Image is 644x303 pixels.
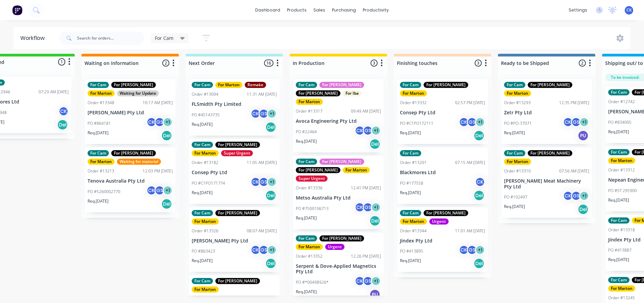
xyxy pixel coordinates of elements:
[400,170,485,176] p: Blackmores Ltd
[504,82,525,88] div: For Cam
[192,258,213,264] p: Req. [DATE]
[400,258,421,264] p: Req. [DATE]
[192,170,277,176] p: Consep Pty Ltd
[455,100,485,106] div: 02:57 PM [DATE]
[154,117,165,127] div: GS
[296,118,381,124] p: Avoca Engineering Pty Ltd
[192,112,220,118] p: PO #45143735
[192,142,213,148] div: For Cam
[608,295,635,301] div: Order #13245
[146,117,157,127] div: CK
[371,125,381,136] div: + 1
[608,247,631,253] p: PO #413887
[400,228,427,234] div: Order #13344
[371,202,381,212] div: + 1
[192,238,277,244] p: [PERSON_NAME] Pty Ltd
[111,82,156,88] div: For [PERSON_NAME]
[192,286,219,293] div: For Marton
[39,89,69,95] div: 07:29 AM [DATE]
[192,228,218,234] div: Order #13326
[88,120,111,126] p: PO #864181
[504,178,589,190] p: [PERSON_NAME] Meat Machinery Pty Ltd
[163,117,173,127] div: + 1
[363,276,373,286] div: GS
[88,90,115,96] div: For Marton
[578,204,589,215] div: Del
[88,198,109,204] p: Req. [DATE]
[608,227,635,233] div: Order #13318
[265,190,276,201] div: Del
[161,130,172,141] div: Del
[400,90,427,96] div: For Marton
[351,253,381,259] div: 12:26 PM [DATE]
[296,159,317,165] div: For Cam
[247,228,277,234] div: 08:07 AM [DATE]
[77,31,144,45] input: Search for orders...
[221,150,253,156] div: Super Urgent
[369,215,380,226] div: Del
[192,150,219,156] div: For Marton
[400,120,433,126] p: PO #C1PO172111
[475,245,485,255] div: + 1
[251,245,261,255] div: CK
[565,5,591,15] div: settings
[501,79,592,144] div: For CamFor [PERSON_NAME]For MartonOrder #1329312:35 PM [DATE]Zetr Pty LtdPO #PO-37071CKGS+1Req.[D...
[355,202,365,212] div: CK
[608,99,635,105] div: Order #12742
[296,279,329,285] p: PO #*00498926*
[310,5,329,15] div: sales
[504,159,531,165] div: For Marton
[251,177,261,187] div: CK
[528,82,572,88] div: For [PERSON_NAME]
[559,168,589,174] div: 07:56 AM [DATE]
[329,5,359,15] div: purchasing
[88,168,114,174] div: Order #13213
[424,210,468,216] div: For [PERSON_NAME]
[579,117,589,127] div: + 1
[397,79,488,144] div: For CamFor [PERSON_NAME]For MartonOrder #1333202:57 PM [DATE]Consep Pty LtdPO #C1PO172111CKGS+1Re...
[400,248,423,254] p: PO #413895
[192,210,213,216] div: For Cam
[400,190,421,196] p: Req. [DATE]
[88,178,173,184] p: Tenova Australia Pty Ltd
[504,168,531,174] div: Order #13310
[400,110,485,116] p: Consep Pty Ltd
[400,130,421,136] p: Req. [DATE]
[163,185,173,195] div: + 1
[459,117,469,127] div: CK
[192,101,277,107] p: FLSmidth Pty Limited
[400,180,423,186] p: PO #177558
[455,160,485,166] div: 07:15 AM [DATE]
[608,89,629,95] div: For Cam
[267,109,277,119] div: + 1
[296,108,323,114] div: Order #13317
[626,7,632,13] span: CK
[57,119,68,130] div: Del
[247,160,277,166] div: 11:05 AM [DATE]
[474,130,484,141] div: Del
[400,210,421,216] div: For Cam
[192,248,215,254] p: PO #863423
[363,202,373,212] div: GS
[578,130,589,141] div: PU
[88,110,173,116] p: [PERSON_NAME] Pty Ltd
[400,100,427,106] div: Order #13332
[85,79,175,144] div: For CamFor [PERSON_NAME]For MartonWaiting for UpdateOrder #1334810:17 AM [DATE][PERSON_NAME] Pty ...
[117,159,161,165] div: Waiting for material
[608,188,637,194] p: PO #ST 295900
[117,90,159,96] div: Waiting for Update
[192,91,218,97] div: Order #13094
[400,218,427,225] div: For Marton
[155,34,173,42] span: For Cam
[429,218,449,225] div: Urgent
[608,217,629,224] div: For Cam
[192,190,213,196] p: Req. [DATE]
[400,160,427,166] div: Order #13201
[296,244,323,250] div: For Marton
[501,147,592,218] div: For CamFor [PERSON_NAME]For MartonOrder #1331007:56 AM [DATE][PERSON_NAME] Meat Machinery Pty Ltd...
[189,207,280,272] div: For CamFor [PERSON_NAME]For MartonOrder #1332608:07 AM [DATE][PERSON_NAME] Pty LtdPO #863423CKGS+...
[459,245,469,255] div: CK
[88,100,114,106] div: Order #13348
[343,90,361,96] div: For Iba
[319,159,364,165] div: For [PERSON_NAME]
